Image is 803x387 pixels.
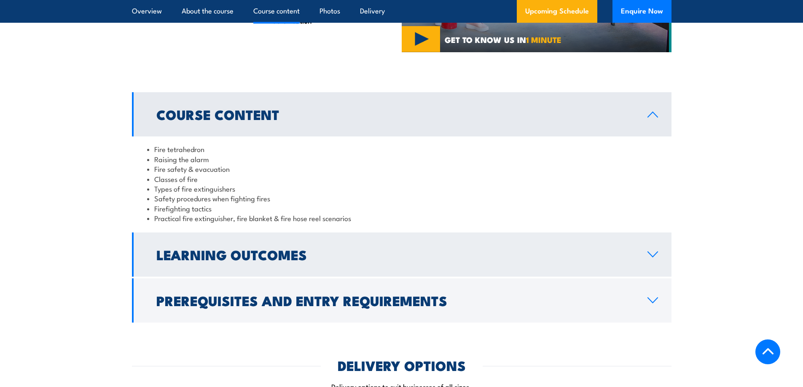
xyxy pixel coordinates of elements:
[259,5,363,25] li: Nationally Recognised Certification
[147,193,656,203] li: Safety procedures when fighting fires
[132,232,671,277] a: Learning Outcomes
[338,359,466,371] h2: DELIVERY OPTIONS
[156,294,634,306] h2: Prerequisites and Entry Requirements
[132,278,671,323] a: Prerequisites and Entry Requirements
[147,203,656,213] li: Firefighting tactics
[445,36,561,43] span: GET TO KNOW US IN
[147,174,656,184] li: Classes of fire
[526,33,561,45] strong: 1 MINUTE
[132,92,671,136] a: Course Content
[147,144,656,154] li: Fire tetrahedron
[147,154,656,164] li: Raising the alarm
[156,248,634,260] h2: Learning Outcomes
[156,108,634,120] h2: Course Content
[147,213,656,223] li: Practical fire extinguisher, fire blanket & fire hose reel scenarios
[147,184,656,193] li: Types of fire extinguishers
[147,164,656,173] li: Fire safety & evacuation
